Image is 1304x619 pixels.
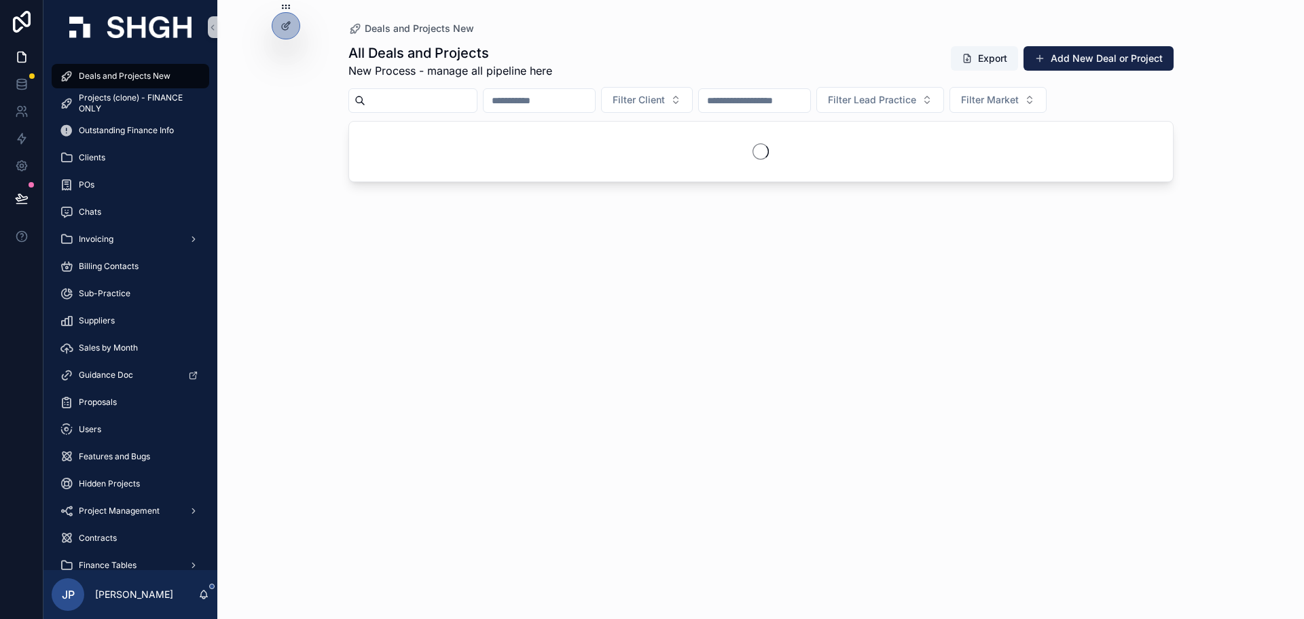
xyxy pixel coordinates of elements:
[52,308,209,333] a: Suppliers
[79,288,130,299] span: Sub-Practice
[79,92,196,114] span: Projects (clone) - FINANCE ONLY
[52,173,209,197] a: POs
[949,87,1047,113] button: Select Button
[816,87,944,113] button: Select Button
[79,478,140,489] span: Hidden Projects
[1024,46,1174,71] button: Add New Deal or Project
[43,54,217,570] div: scrollable content
[52,526,209,550] a: Contracts
[79,152,105,163] span: Clients
[52,281,209,306] a: Sub-Practice
[79,261,139,272] span: Billing Contacts
[79,342,138,353] span: Sales by Month
[79,506,160,516] span: Project Management
[79,207,101,217] span: Chats
[52,145,209,170] a: Clients
[348,22,474,35] a: Deals and Projects New
[348,43,552,63] h1: All Deals and Projects
[79,451,150,462] span: Features and Bugs
[52,499,209,523] a: Project Management
[52,64,209,88] a: Deals and Projects New
[365,22,474,35] span: Deals and Projects New
[52,200,209,224] a: Chats
[52,444,209,469] a: Features and Bugs
[52,363,209,387] a: Guidance Doc
[79,315,115,326] span: Suppliers
[79,560,137,571] span: Finance Tables
[79,370,133,381] span: Guidance Doc
[69,16,192,38] img: App logo
[52,91,209,116] a: Projects (clone) - FINANCE ONLY
[79,71,170,82] span: Deals and Projects New
[348,63,552,79] span: New Process - manage all pipeline here
[601,87,693,113] button: Select Button
[828,93,916,107] span: Filter Lead Practice
[961,93,1019,107] span: Filter Market
[79,397,117,408] span: Proposals
[613,93,665,107] span: Filter Client
[79,125,174,136] span: Outstanding Finance Info
[52,118,209,143] a: Outstanding Finance Info
[52,336,209,360] a: Sales by Month
[79,179,94,190] span: POs
[95,588,173,601] p: [PERSON_NAME]
[52,553,209,578] a: Finance Tables
[62,586,75,603] span: JP
[951,46,1018,71] button: Export
[52,472,209,496] a: Hidden Projects
[52,417,209,442] a: Users
[79,424,101,435] span: Users
[79,234,113,245] span: Invoicing
[52,227,209,251] a: Invoicing
[52,390,209,414] a: Proposals
[79,533,117,544] span: Contracts
[52,254,209,279] a: Billing Contacts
